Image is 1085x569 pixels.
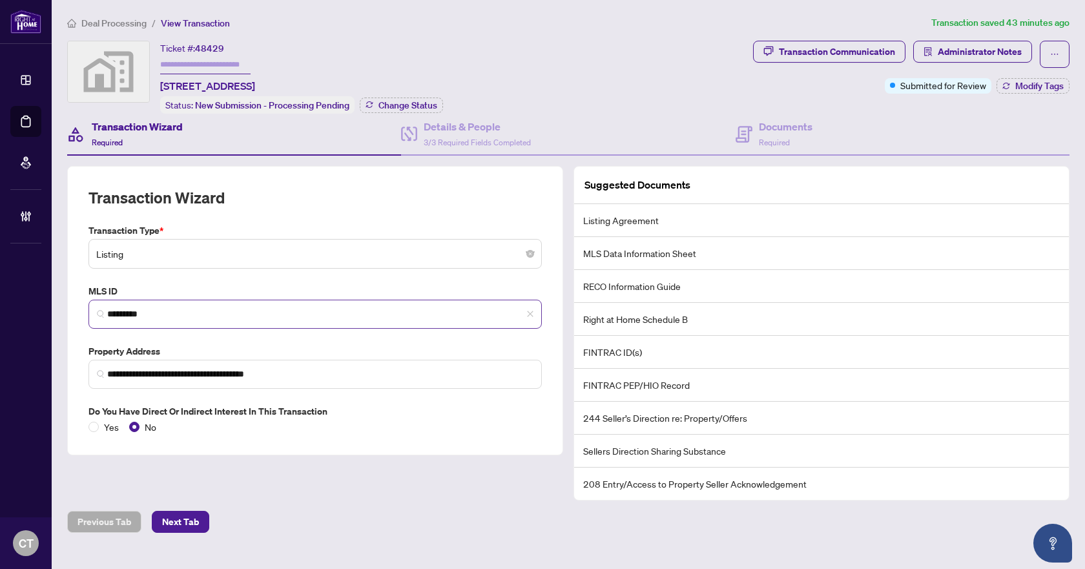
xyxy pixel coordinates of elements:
span: Required [92,138,123,147]
label: Transaction Type [88,223,542,238]
span: close [526,310,534,318]
span: Submitted for Review [900,78,986,92]
span: 48429 [195,43,224,54]
button: Previous Tab [67,511,141,533]
img: search_icon [97,310,105,318]
button: Next Tab [152,511,209,533]
label: MLS ID [88,284,542,298]
li: FINTRAC ID(s) [574,336,1069,369]
span: Deal Processing [81,17,147,29]
span: ellipsis [1050,50,1059,59]
li: 208 Entry/Access to Property Seller Acknowledgement [574,468,1069,500]
span: CT [19,534,34,552]
img: svg%3e [68,41,149,102]
span: home [67,19,76,28]
span: Change Status [378,101,437,110]
li: Listing Agreement [574,204,1069,237]
li: 244 Seller’s Direction re: Property/Offers [574,402,1069,435]
h2: Transaction Wizard [88,187,225,208]
button: Modify Tags [997,78,1069,94]
li: Sellers Direction Sharing Substance [574,435,1069,468]
article: Transaction saved 43 minutes ago [931,16,1069,30]
label: Property Address [88,344,542,358]
div: Transaction Communication [779,41,895,62]
button: Change Status [360,98,443,113]
span: Yes [99,420,124,434]
h4: Details & People [424,119,531,134]
button: Open asap [1033,524,1072,563]
span: View Transaction [161,17,230,29]
li: MLS Data Information Sheet [574,237,1069,270]
h4: Documents [759,119,812,134]
li: Right at Home Schedule B [574,303,1069,336]
span: Listing [96,242,534,266]
div: Status: [160,96,355,114]
li: RECO Information Guide [574,270,1069,303]
li: FINTRAC PEP/HIO Record [574,369,1069,402]
img: search_icon [97,370,105,378]
article: Suggested Documents [584,177,690,193]
span: Required [759,138,790,147]
span: Administrator Notes [938,41,1022,62]
span: 3/3 Required Fields Completed [424,138,531,147]
span: Next Tab [162,512,199,532]
span: Modify Tags [1015,81,1064,90]
button: Transaction Communication [753,41,905,63]
img: logo [10,10,41,34]
label: Do you have direct or indirect interest in this transaction [88,404,542,419]
span: solution [924,47,933,56]
span: New Submission - Processing Pending [195,99,349,111]
span: close-circle [526,250,534,258]
li: / [152,16,156,30]
div: Ticket #: [160,41,224,56]
span: [STREET_ADDRESS] [160,78,255,94]
button: Administrator Notes [913,41,1032,63]
h4: Transaction Wizard [92,119,183,134]
span: No [139,420,161,434]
